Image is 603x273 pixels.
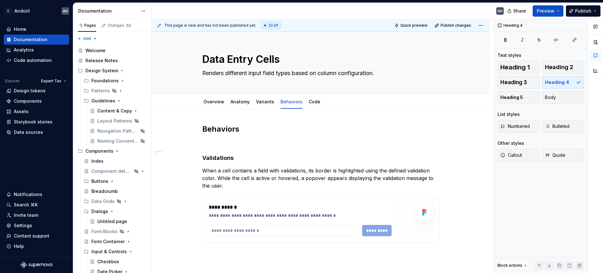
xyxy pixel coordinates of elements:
a: Settings [4,221,69,231]
button: Bulleted [542,120,584,133]
a: Breadcrumb [81,186,149,196]
h2: Behaviors [202,124,440,134]
div: Input & Controls [81,247,149,257]
span: Bulleted [545,123,569,129]
button: Help [4,241,69,251]
div: Home [14,26,26,32]
div: Layout Patterns [97,118,132,124]
div: Untitled page [97,218,127,225]
span: This page is new and has not been published yet. [164,23,256,28]
a: Invite team [4,210,69,220]
div: AH [497,8,503,14]
textarea: Data Entry Cells [201,52,438,67]
button: Heading 3 [497,76,540,89]
div: Navigation Patterns [97,128,138,134]
span: Heading 2 [545,64,573,70]
button: Quote [542,149,584,161]
button: CAndúrilAH [1,4,72,18]
a: Index [81,156,149,166]
div: Components [14,98,42,104]
a: Code [309,99,320,104]
div: C [4,7,12,15]
a: Untitled page [87,216,149,227]
div: Component detail template [91,168,132,174]
div: Behaviors [278,95,305,108]
span: Draft [269,23,278,28]
div: Data sources [14,129,43,135]
div: Components [75,146,149,156]
a: Storybook stories [4,117,69,127]
div: Index [91,158,103,164]
span: Expert Tax [41,79,61,84]
a: Home [4,24,69,34]
button: Heading 2 [542,61,584,74]
a: Assets [4,106,69,117]
span: Add [83,36,91,41]
span: Preview [537,8,554,14]
a: Form Blocks [81,227,149,237]
div: Checkbox [97,259,119,265]
div: Code automation [14,57,52,63]
div: Block actions [497,263,522,268]
button: Body [542,91,584,104]
div: Contact support [14,233,49,239]
div: Settings [14,222,32,229]
div: Form Blocks [91,228,117,235]
a: Release Notes [75,56,149,66]
div: Foundations [91,78,119,84]
div: Andúril [14,8,30,14]
span: Quick preview [400,23,427,28]
span: Heading 1 [500,64,530,70]
div: Design tokens [14,88,46,94]
div: Content & Copy [97,108,132,114]
div: Form Container [91,238,125,245]
span: Callout [500,152,522,158]
button: Expert Tax [38,77,69,85]
p: When a cell contains a field with validations, its border is highlighted using the defined valida... [202,167,440,189]
span: Numbered [500,123,530,129]
span: Heading 5 [500,94,523,101]
span: Heading 3 [500,79,527,85]
div: Naming Convention Patterns [97,138,138,144]
div: Text styles [497,52,521,58]
button: Publish changes [433,21,474,30]
div: Dialogs [91,208,108,215]
button: Share [504,5,530,17]
a: Welcome [75,46,149,56]
div: Breadcrumb [91,188,118,194]
div: Notifications [14,191,42,198]
button: Add [75,34,99,43]
div: Data Grids [91,198,115,205]
div: Guidelines [81,96,149,106]
div: Design System [75,66,149,76]
button: Publish [566,5,600,17]
span: Publish [575,8,591,14]
div: Buttons [81,176,149,186]
a: Navigation Patterns [87,126,149,136]
svg: Supernova Logo [21,262,52,268]
div: Invite team [14,212,38,218]
div: Dialogs [81,206,149,216]
div: Patterns [91,88,110,94]
a: Behaviors [280,99,302,104]
button: Heading 1 [497,61,540,74]
div: Variants [253,95,277,108]
a: Form Container [81,237,149,247]
a: Anatomy [231,99,250,104]
div: Block actions [497,261,528,270]
span: 53 [125,23,132,28]
div: Data Grids [81,196,149,206]
div: Search ⌘K [14,202,38,208]
div: AH [63,8,68,14]
div: Documentation [14,36,47,43]
div: Code [306,95,323,108]
div: Release Notes [85,57,118,64]
a: Checkbox [87,257,149,267]
div: Changes [107,23,132,28]
div: Input & Controls [91,248,127,255]
a: Component detail template [81,166,149,176]
a: Documentation [4,35,69,45]
div: Welcome [85,47,106,54]
div: Foundations [81,76,149,86]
